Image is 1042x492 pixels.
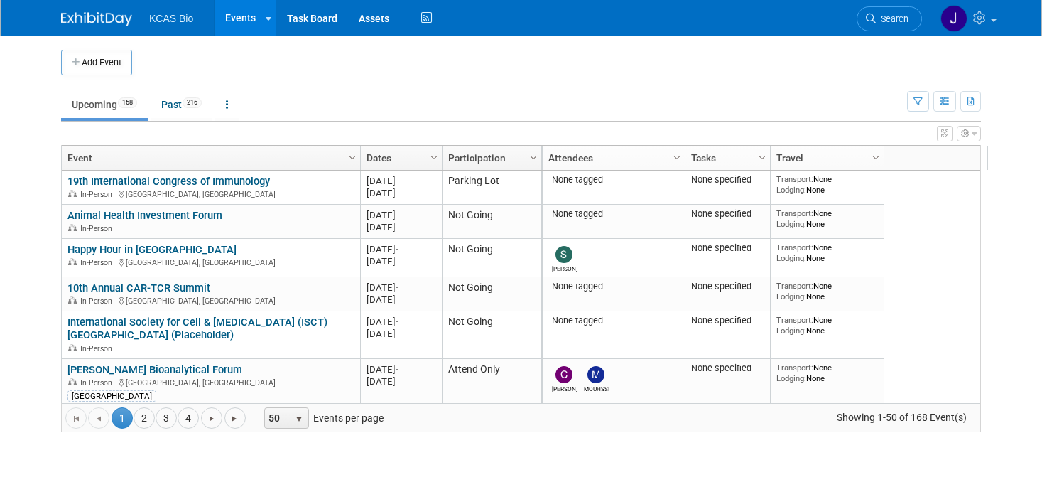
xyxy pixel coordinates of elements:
[555,366,572,383] img: Charisse Fernandez
[776,281,879,301] div: None None
[691,281,765,292] div: None specified
[776,208,813,218] span: Transport:
[67,376,354,388] div: [GEOGRAPHIC_DATA], [GEOGRAPHIC_DATA]
[396,176,398,186] span: -
[67,390,156,402] div: [GEOGRAPHIC_DATA]
[869,146,884,167] a: Column Settings
[548,315,680,326] div: None tagged
[134,407,155,429] a: 2
[528,152,539,164] span: Column Settings
[68,378,77,385] img: In-Person Event
[65,407,87,429] a: Go to the first page
[776,363,879,383] div: None None
[183,97,202,108] span: 216
[671,152,683,164] span: Column Settings
[776,174,879,195] div: None None
[118,97,137,108] span: 168
[68,190,77,197] img: In-Person Event
[345,146,361,167] a: Column Settings
[691,208,765,220] div: None specified
[776,242,879,263] div: None None
[587,366,604,383] img: MOUHSSIN OUFIR
[367,209,435,221] div: [DATE]
[776,185,806,195] span: Lodging:
[67,146,351,170] a: Event
[67,188,354,200] div: [GEOGRAPHIC_DATA], [GEOGRAPHIC_DATA]
[824,407,980,427] span: Showing 1-50 of 168 Event(s)
[670,146,685,167] a: Column Settings
[442,277,541,311] td: Not Going
[80,190,116,199] span: In-Person
[367,243,435,255] div: [DATE]
[548,146,675,170] a: Attendees
[67,243,237,256] a: Happy Hour in [GEOGRAPHIC_DATA]
[396,210,398,220] span: -
[367,316,435,328] div: [DATE]
[691,363,765,374] div: None specified
[548,281,680,292] div: None tagged
[93,413,104,424] span: Go to the previous page
[428,152,440,164] span: Column Settings
[776,315,879,336] div: None None
[68,224,77,231] img: In-Person Event
[70,413,82,424] span: Go to the first page
[67,316,327,342] a: International Society for Cell & [MEDICAL_DATA] (ISCT) [GEOGRAPHIC_DATA] (Placeholder)
[112,407,133,429] span: 1
[61,91,148,118] a: Upcoming168
[68,258,77,265] img: In-Person Event
[265,408,289,428] span: 50
[67,282,210,294] a: 10th Annual CAR-TCR Summit
[691,315,765,326] div: None specified
[776,292,806,301] span: Lodging:
[940,5,967,32] img: Jocelyn King
[68,344,77,351] img: In-Person Event
[67,363,242,376] a: [PERSON_NAME] Bioanalytical Forum
[548,174,680,186] div: None tagged
[61,50,132,75] button: Add Event
[88,407,109,429] a: Go to the previous page
[876,14,908,24] span: Search
[776,326,806,336] span: Lodging:
[396,364,398,375] span: -
[526,146,542,167] a: Column Settings
[776,174,813,184] span: Transport:
[80,258,116,267] span: In-Person
[776,281,813,291] span: Transport:
[857,6,922,31] a: Search
[584,383,609,392] div: MOUHSSIN OUFIR
[691,174,765,186] div: None specified
[776,363,813,373] span: Transport:
[367,282,435,294] div: [DATE]
[151,91,212,118] a: Past216
[347,152,358,164] span: Column Settings
[691,242,765,254] div: None specified
[691,146,761,170] a: Tasks
[396,282,398,293] span: -
[442,359,541,407] td: Attend Only
[396,316,398,327] span: -
[756,152,768,164] span: Column Settings
[448,146,532,170] a: Participation
[776,373,806,383] span: Lodging:
[367,175,435,187] div: [DATE]
[776,146,874,170] a: Travel
[442,311,541,359] td: Not Going
[178,407,199,429] a: 4
[776,242,813,252] span: Transport:
[67,294,354,306] div: [GEOGRAPHIC_DATA], [GEOGRAPHIC_DATA]
[548,208,680,220] div: None tagged
[755,146,771,167] a: Column Settings
[776,208,879,229] div: None None
[367,221,435,233] div: [DATE]
[206,413,217,424] span: Go to the next page
[367,328,435,340] div: [DATE]
[61,12,132,26] img: ExhibitDay
[442,171,541,205] td: Parking Lot
[442,205,541,239] td: Not Going
[229,413,241,424] span: Go to the last page
[67,209,222,222] a: Animal Health Investment Forum
[427,146,443,167] a: Column Settings
[201,407,222,429] a: Go to the next page
[80,378,116,387] span: In-Person
[67,175,270,188] a: 19th International Congress of Immunology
